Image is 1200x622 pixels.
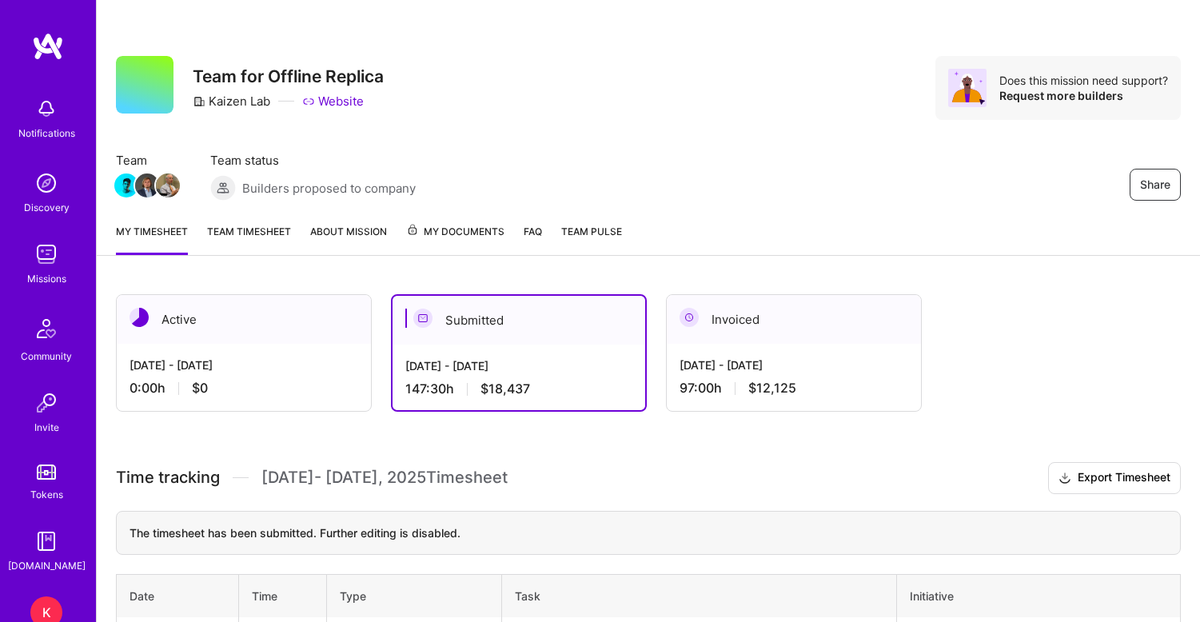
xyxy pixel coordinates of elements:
span: $12,125 [748,380,796,397]
img: tokens [37,465,56,480]
img: Team Member Avatar [114,173,138,197]
div: Active [117,295,371,344]
h3: Team for Offline Replica [193,66,384,86]
span: Team [116,152,178,169]
span: Time tracking [116,468,220,488]
i: icon CompanyGray [193,95,205,108]
div: Request more builders [999,88,1168,103]
img: discovery [30,167,62,199]
span: Team status [210,152,416,169]
img: Invoiced [680,308,699,327]
div: Tokens [30,486,63,503]
span: $18,437 [480,381,530,397]
div: Submitted [393,296,645,345]
a: FAQ [524,223,542,255]
div: Notifications [18,125,75,142]
div: Missions [27,270,66,287]
div: [DATE] - [DATE] [130,357,358,373]
img: Team Member Avatar [156,173,180,197]
a: Team timesheet [207,223,291,255]
img: Avatar [948,69,987,107]
div: Community [21,348,72,365]
button: Export Timesheet [1048,462,1181,494]
img: Submitted [413,309,433,328]
a: About Mission [310,223,387,255]
i: icon Download [1058,470,1071,487]
div: The timesheet has been submitted. Further editing is disabled. [116,511,1181,555]
span: Share [1140,177,1170,193]
a: Team Pulse [561,223,622,255]
div: 97:00 h [680,380,908,397]
a: My Documents [406,223,504,255]
div: [DOMAIN_NAME] [8,557,86,574]
span: My Documents [406,223,504,241]
div: [DATE] - [DATE] [680,357,908,373]
a: Team Member Avatar [116,172,137,199]
a: Team Member Avatar [137,172,157,199]
a: Website [302,93,364,110]
div: [DATE] - [DATE] [405,357,632,374]
div: Kaizen Lab [193,93,270,110]
img: Community [27,309,66,348]
img: bell [30,93,62,125]
span: [DATE] - [DATE] , 2025 Timesheet [261,468,508,488]
img: teamwork [30,238,62,270]
th: Time [239,574,327,617]
img: logo [32,32,64,61]
span: Builders proposed to company [242,180,416,197]
img: Builders proposed to company [210,175,236,201]
button: Share [1130,169,1181,201]
div: Discovery [24,199,70,216]
img: Team Member Avatar [135,173,159,197]
span: $0 [192,380,208,397]
th: Task [502,574,896,617]
div: Invoiced [667,295,921,344]
a: Team Member Avatar [157,172,178,199]
a: My timesheet [116,223,188,255]
img: guide book [30,525,62,557]
div: Invite [34,419,59,436]
th: Type [327,574,502,617]
div: 0:00 h [130,380,358,397]
th: Initiative [896,574,1180,617]
div: 147:30 h [405,381,632,397]
div: Does this mission need support? [999,73,1168,88]
img: Invite [30,387,62,419]
img: Active [130,308,149,327]
th: Date [117,574,239,617]
span: Team Pulse [561,225,622,237]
